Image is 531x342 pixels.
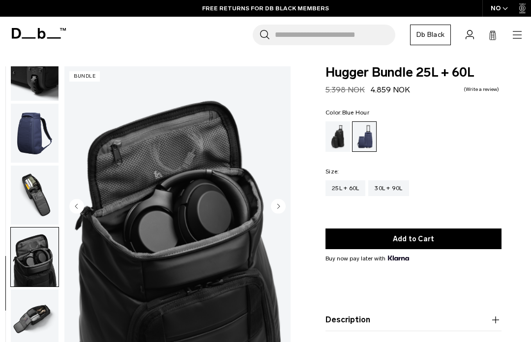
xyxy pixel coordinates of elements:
img: Hugger 25L + 60L Blue Hour [11,166,59,225]
button: Add to Cart [325,228,501,249]
span: Buy now pay later with [325,254,409,263]
a: Write a review [464,87,499,92]
span: Blue Hour [342,109,369,116]
legend: Size: [325,169,339,174]
span: Hugger Bundle 25L + 60L [325,66,501,79]
s: 5.398 NOK [325,85,365,94]
button: Description [325,314,501,326]
img: Hugger 25L + 60L Blue Hour [11,42,59,101]
button: Hugger 25L + 60L Blue Hour [10,165,59,225]
button: Previous slide [69,199,84,216]
button: Hugger 25L + 60L Blue Hour [10,103,59,163]
a: Black Out [325,121,350,152]
img: Hugger 25L + 60L Blue Hour [11,228,59,286]
a: Blue Hour [352,121,377,152]
button: Hugger 25L + 60L Blue Hour [10,227,59,287]
p: Bundle [69,71,100,82]
button: Hugger 25L + 60L Blue Hour [10,42,59,102]
img: {"height" => 20, "alt" => "Klarna"} [388,256,409,260]
button: Next slide [271,199,286,216]
img: Hugger 25L + 60L Blue Hour [11,104,59,163]
a: FREE RETURNS FOR DB BLACK MEMBERS [202,4,329,13]
a: 30L + 90L [368,180,409,196]
a: 25L + 60L [325,180,365,196]
legend: Color: [325,110,369,115]
span: 4.859 NOK [371,85,410,94]
a: Db Black [410,25,451,45]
